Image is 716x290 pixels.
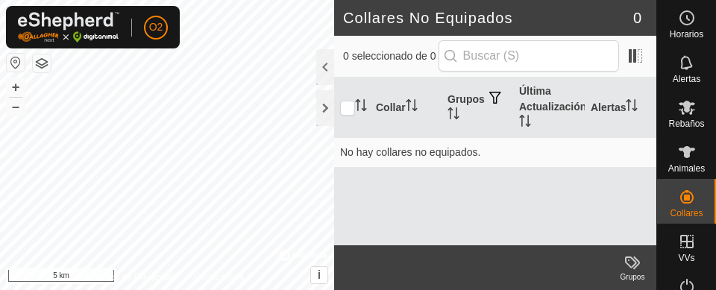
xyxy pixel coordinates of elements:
th: Última Actualización [513,78,585,138]
p-sorticon: Activar para ordenar [355,101,367,113]
span: Rebaños [668,119,704,128]
span: Collares [670,209,703,218]
p-sorticon: Activar para ordenar [626,101,638,113]
th: Collar [370,78,442,138]
span: Alertas [673,75,700,83]
td: No hay collares no equipados. [334,137,656,167]
span: O2 [149,19,163,35]
button: + [7,78,25,96]
span: 0 seleccionado de 0 [343,48,439,64]
a: Política de Privacidad [90,271,176,284]
p-sorticon: Activar para ordenar [447,110,459,122]
span: Horarios [670,30,703,39]
button: – [7,98,25,116]
img: Logo Gallagher [18,12,119,42]
p-sorticon: Activar para ordenar [519,117,531,129]
input: Buscar (S) [439,40,619,72]
span: VVs [678,253,694,262]
span: 0 [633,7,641,29]
span: i [318,268,321,281]
a: Contáctenos [194,271,244,284]
button: Capas del Mapa [33,54,51,72]
th: Alertas [585,78,656,138]
th: Grupos [442,78,513,138]
h2: Collares No Equipados [343,9,633,27]
button: i [311,267,327,283]
p-sorticon: Activar para ordenar [406,101,418,113]
button: Restablecer Mapa [7,54,25,72]
div: Grupos [609,271,656,283]
span: Animales [668,164,705,173]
